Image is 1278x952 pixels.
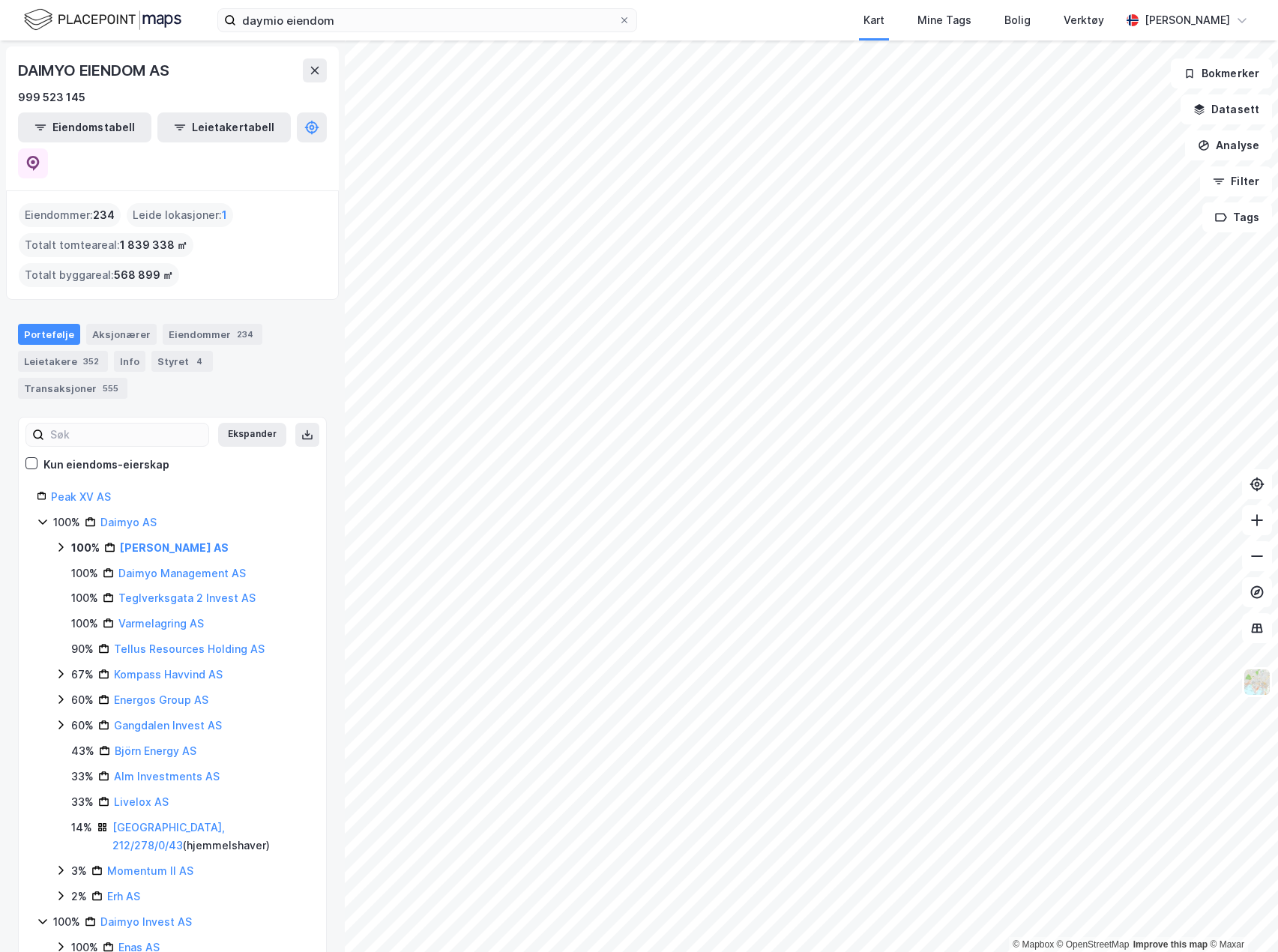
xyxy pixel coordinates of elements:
div: Eiendommer : [19,203,121,227]
a: Gangdalen Invest AS [114,719,222,732]
div: 100% [71,589,98,607]
button: Tags [1202,202,1272,232]
a: Kompass Havvind AS [114,668,223,681]
a: Momentum II AS [107,864,193,877]
a: Daimyo Invest AS [100,915,192,928]
a: Varmelagring AS [118,617,204,630]
div: 555 [100,381,121,396]
button: Analyse [1185,130,1272,160]
div: Verktøy [1064,11,1104,29]
a: Energos Group AS [114,693,208,706]
div: Totalt byggareal : [19,263,179,287]
div: 352 [80,354,102,369]
div: Kart [863,11,884,29]
iframe: Chat Widget [1203,880,1278,952]
button: Bokmerker [1171,58,1272,88]
div: 14% [71,819,92,837]
div: 3% [71,862,87,880]
div: Kontrollprogram for chat [1203,880,1278,952]
div: Portefølje [18,324,80,345]
span: 1 839 338 ㎡ [120,236,187,254]
span: 234 [93,206,115,224]
a: [PERSON_NAME] AS [120,541,229,554]
a: Teglverksgata 2 Invest AS [118,591,256,604]
div: 2% [71,888,87,906]
div: DAIMYO EIENDOM AS [18,58,172,82]
div: 67% [71,666,94,684]
div: ( hjemmelshaver ) [112,819,308,855]
a: [GEOGRAPHIC_DATA], 212/278/0/43 [112,821,225,852]
div: 60% [71,691,94,709]
a: Daimyo AS [100,516,157,528]
div: Kun eiendoms-eierskap [43,456,169,474]
a: Björn Energy AS [115,744,196,757]
button: Filter [1200,166,1272,196]
img: logo.f888ab2527a4732fd821a326f86c7f29.svg [24,7,181,33]
div: 60% [71,717,94,735]
a: Daimyo Management AS [118,567,246,579]
a: Mapbox [1013,939,1054,950]
div: 100% [71,564,98,582]
div: Transaksjoner [18,378,127,399]
div: 234 [234,327,256,342]
a: Tellus Resources Holding AS [114,642,265,655]
div: 33% [71,768,94,786]
div: Eiendommer [163,324,262,345]
span: 568 899 ㎡ [114,266,173,284]
a: Erh AS [107,890,140,903]
a: OpenStreetMap [1057,939,1130,950]
button: Ekspander [218,423,286,447]
button: Eiendomstabell [18,112,151,142]
span: 1 [222,206,227,224]
div: Bolig [1004,11,1031,29]
div: Styret [151,351,213,372]
div: 100% [53,913,80,931]
a: Peak XV AS [51,490,111,503]
a: Alm Investments AS [114,770,220,783]
div: 999 523 145 [18,88,85,106]
div: Totalt tomteareal : [19,233,193,257]
div: 33% [71,793,94,811]
div: 100% [53,513,80,531]
div: [PERSON_NAME] [1145,11,1230,29]
a: Improve this map [1133,939,1208,950]
div: Info [114,351,145,372]
input: Søk [44,424,208,446]
img: Z [1243,668,1271,696]
div: 100% [71,539,100,557]
button: Datasett [1181,94,1272,124]
div: 90% [71,640,94,658]
div: 100% [71,615,98,633]
div: Mine Tags [917,11,971,29]
div: Leide lokasjoner : [127,203,233,227]
input: Søk på adresse, matrikkel, gårdeiere, leietakere eller personer [236,9,618,31]
button: Leietakertabell [157,112,291,142]
div: Aksjonærer [86,324,157,345]
div: 43% [71,742,94,760]
div: 4 [192,354,207,369]
a: Livelox AS [114,795,169,808]
div: Leietakere [18,351,108,372]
